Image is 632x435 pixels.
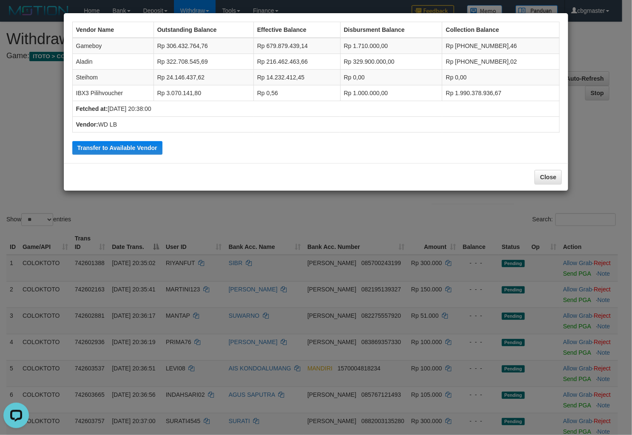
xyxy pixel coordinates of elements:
[72,54,154,70] td: Aladin
[76,105,108,112] b: Fetched at:
[72,38,154,54] td: Gameboy
[72,22,154,38] th: Vendor Name
[340,54,442,70] td: Rp 329.900.000,00
[442,70,560,85] td: Rp 0,00
[442,85,560,101] td: Rp 1.990.378.936,67
[76,121,98,128] b: Vendor:
[154,54,253,70] td: Rp 322.708.545,69
[253,54,340,70] td: Rp 216.462.463,66
[340,85,442,101] td: Rp 1.000.000,00
[72,70,154,85] td: Steihom
[253,38,340,54] td: Rp 679.879.439,14
[154,85,253,101] td: Rp 3.070.141,80
[442,22,560,38] th: Collection Balance
[72,141,162,155] button: Transfer to Available Vendor
[3,3,29,29] button: Open LiveChat chat widget
[154,38,253,54] td: Rp 306.432.764,76
[340,38,442,54] td: Rp 1.710.000,00
[154,70,253,85] td: Rp 24.146.437,62
[253,22,340,38] th: Effective Balance
[442,54,560,70] td: Rp [PHONE_NUMBER],02
[253,85,340,101] td: Rp 0,56
[72,85,154,101] td: IBX3 Pilihvoucher
[154,22,253,38] th: Outstanding Balance
[442,38,560,54] td: Rp [PHONE_NUMBER],46
[253,70,340,85] td: Rp 14.232.412,45
[72,117,560,133] td: WD LB
[340,70,442,85] td: Rp 0,00
[340,22,442,38] th: Disbursment Balance
[72,101,560,117] td: [DATE] 20:38:00
[535,170,562,184] button: Close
